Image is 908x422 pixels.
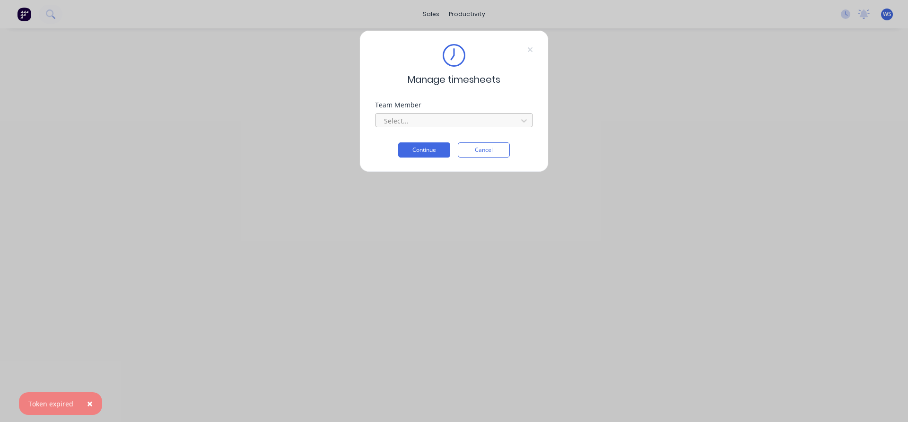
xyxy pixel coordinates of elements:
span: × [87,397,93,410]
span: Manage timesheets [408,72,500,87]
div: Team Member [375,102,533,108]
button: Close [78,392,102,415]
button: Continue [398,142,450,158]
div: Token expired [28,399,73,409]
button: Cancel [458,142,510,158]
